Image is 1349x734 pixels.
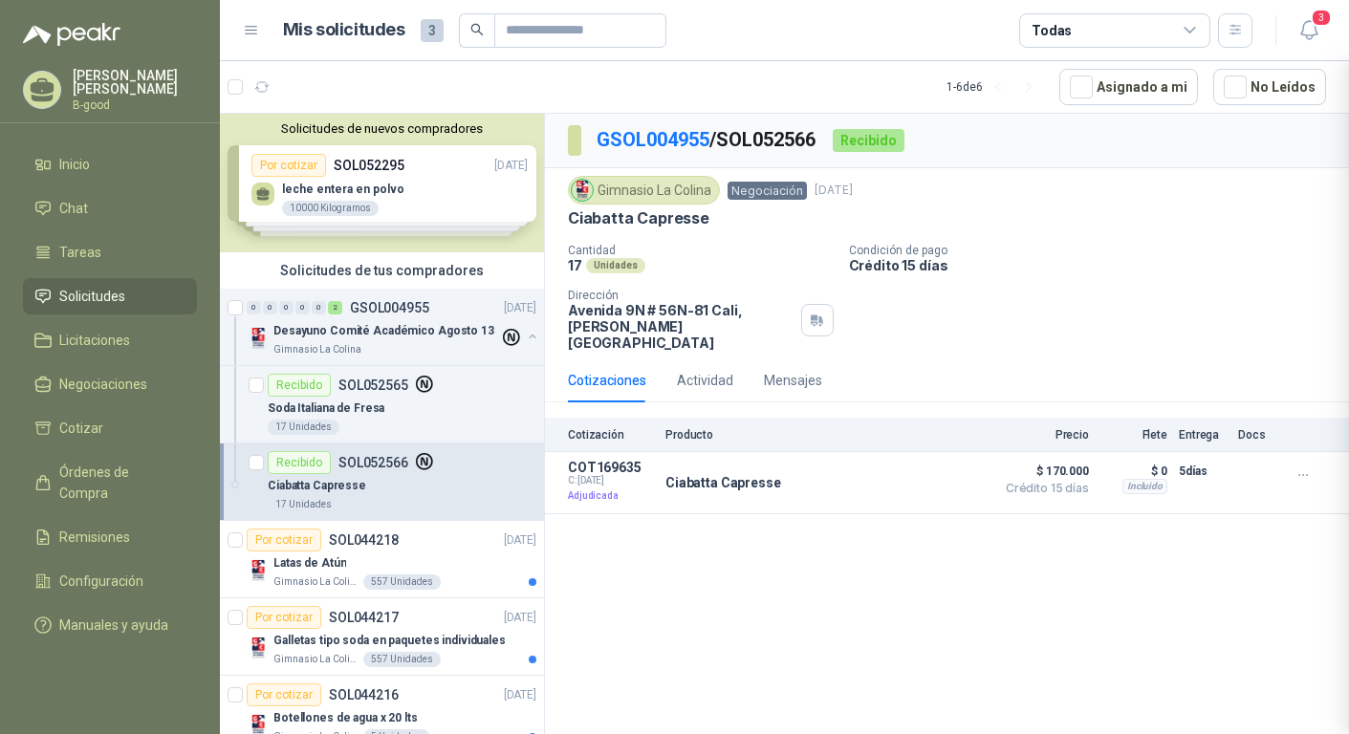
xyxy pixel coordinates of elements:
[470,23,484,36] span: search
[59,154,90,175] span: Inicio
[1311,9,1332,27] span: 3
[73,69,197,96] p: [PERSON_NAME] [PERSON_NAME]
[23,366,197,402] a: Negociaciones
[73,99,197,111] p: B-good
[23,563,197,599] a: Configuración
[23,23,120,46] img: Logo peakr
[23,607,197,643] a: Manuales y ayuda
[59,286,125,307] span: Solicitudes
[1032,20,1072,41] div: Todas
[59,615,168,636] span: Manuales y ayuda
[59,374,147,395] span: Negociaciones
[283,16,405,44] h1: Mis solicitudes
[23,519,197,555] a: Remisiones
[59,198,88,219] span: Chat
[23,190,197,227] a: Chat
[23,454,197,511] a: Órdenes de Compra
[59,527,130,548] span: Remisiones
[23,322,197,358] a: Licitaciones
[59,462,179,504] span: Órdenes de Compra
[23,410,197,446] a: Cotizar
[23,146,197,183] a: Inicio
[59,242,101,263] span: Tareas
[59,418,103,439] span: Cotizar
[59,571,143,592] span: Configuración
[1292,13,1326,48] button: 3
[59,330,130,351] span: Licitaciones
[23,234,197,270] a: Tareas
[421,19,444,42] span: 3
[23,278,197,314] a: Solicitudes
